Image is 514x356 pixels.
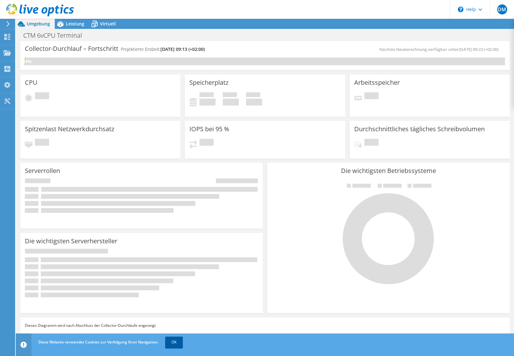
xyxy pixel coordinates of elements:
[459,46,499,52] span: [DATE] 09:23 (+02:00)
[458,7,463,12] svg: \n
[25,126,114,132] h3: Spitzenlast Netzwerkdurchsatz
[223,92,237,99] span: Verfügbar
[20,32,92,39] h1: CTM 6vCPU Terminal
[364,139,378,147] span: Ausstehend
[27,21,50,27] span: Umgebung
[199,92,214,99] span: Belegt
[38,339,159,345] span: Diese Website verwendet Cookies zur Verfolgung Ihrer Navigation.
[497,4,507,14] span: DM
[25,238,117,245] h3: Die wichtigsten Serverhersteller
[379,46,502,52] span: Nächste Neuberechnung verfügbar unter
[20,317,510,334] div: Dieses Diagramm wird nach Abschluss der Collector-Durchläufe angezeigt
[25,79,37,86] h3: CPU
[25,167,60,174] h3: Serverrollen
[246,99,262,105] h4: 0 GiB
[223,99,239,105] h4: 0 GiB
[272,167,505,174] h3: Die wichtigsten Betriebssysteme
[364,92,378,101] span: Ausstehend
[354,79,400,86] h3: Arbeitsspeicher
[354,126,485,132] h3: Durchschnittliches tägliches Schreibvolumen
[246,92,260,99] span: Insgesamt
[66,21,84,27] span: Leistung
[100,21,116,27] span: Virtuell
[165,337,183,348] a: OK
[121,46,205,53] h4: Projektierte Endzeit:
[35,92,49,101] span: Ausstehend
[199,99,215,105] h4: 0 GiB
[160,46,205,52] span: [DATE] 09:13 (+02:00)
[189,126,229,132] h3: IOPS bei 95 %
[189,79,228,86] h3: Speicherplatz
[35,139,49,147] span: Ausstehend
[199,139,214,147] span: Ausstehend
